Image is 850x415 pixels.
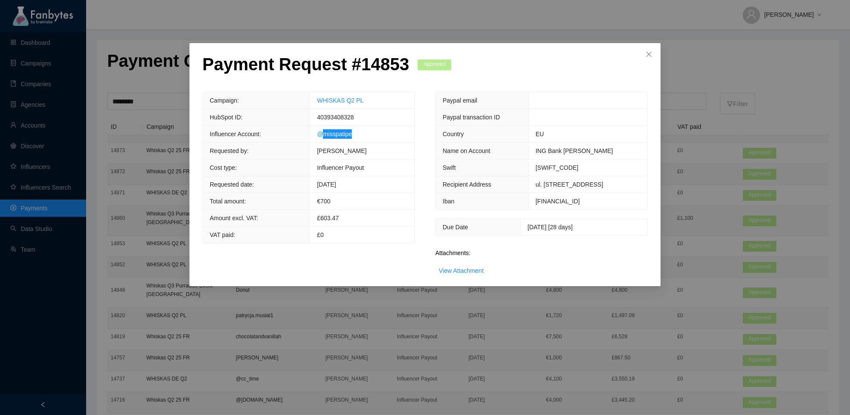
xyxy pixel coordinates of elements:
[317,131,352,137] a: @misspatipe
[317,198,330,205] span: € 700
[210,198,246,205] span: Total amount:
[317,114,354,121] span: 40393408328
[317,147,366,154] span: [PERSON_NAME]
[210,97,239,104] span: Campaign:
[443,181,491,188] span: Recipient Address
[317,181,336,188] span: [DATE]
[443,147,490,154] span: Name on Account
[210,147,248,154] span: Requested by:
[418,59,451,70] span: Approved
[527,224,573,231] span: [DATE] [28 days]
[536,181,603,188] span: ul. [STREET_ADDRESS]
[443,131,464,137] span: Country
[210,114,242,121] span: HubSpot ID:
[443,114,500,121] span: Paypal transaction ID
[536,147,613,154] span: ING Bank [PERSON_NAME]
[317,215,339,222] span: £603.47
[210,164,237,171] span: Cost type:
[317,231,324,238] span: £0
[637,43,661,66] button: Close
[210,231,235,238] span: VAT paid:
[317,164,364,171] span: Influencer Payout
[439,267,484,274] a: View Attachment
[536,131,544,137] span: EU
[317,97,363,104] a: WHISKAS Q2 PL
[645,51,652,58] span: close
[210,181,254,188] span: Requested date:
[443,97,477,104] span: Paypal email
[443,164,456,171] span: Swift
[210,131,261,137] span: Influencer Account:
[210,215,258,222] span: Amount excl. VAT:
[536,164,579,171] span: [SWIFT_CODE]
[443,224,468,231] span: Due Date
[202,54,409,75] p: Payment Request # 14853
[443,198,454,205] span: Iban
[536,198,580,205] span: [FINANCIAL_ID]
